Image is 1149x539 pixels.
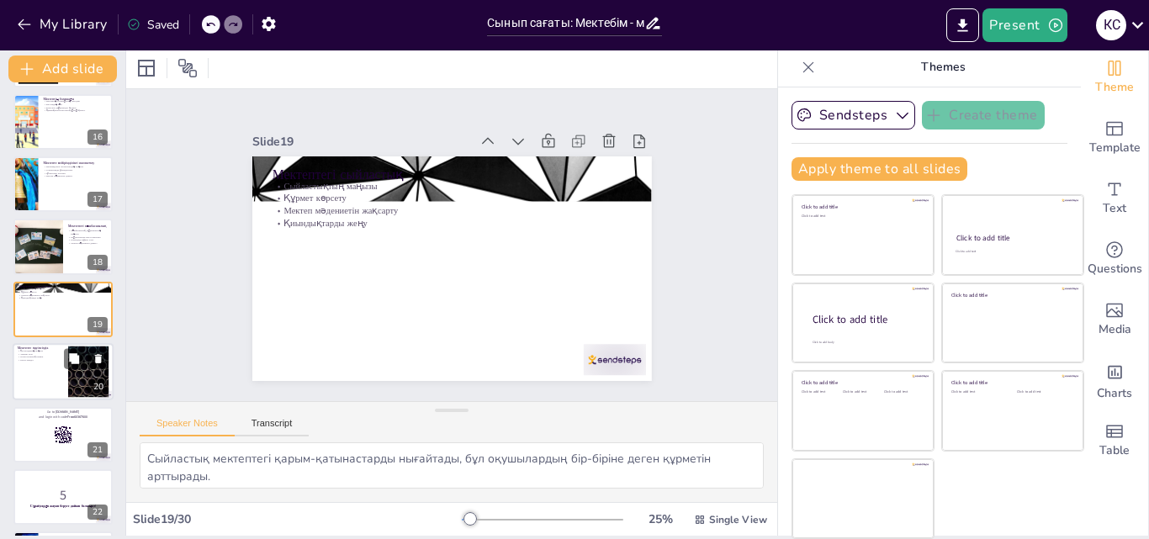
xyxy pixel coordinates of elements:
div: Click to add title [956,233,1068,243]
p: Басты міндет [18,359,63,362]
p: Көшбасшылық дағдыларының маңызы [68,229,108,235]
p: Құрмет көрсету [278,174,636,224]
div: Add text boxes [1081,168,1148,229]
p: Мектеп мәдениетін жақсарту [19,293,108,297]
p: Сыйластықтың маңызы [278,161,637,211]
button: Apply theme to all slides [792,157,967,181]
button: Duplicate Slide [64,349,84,369]
div: Click to add text [884,390,922,394]
div: Click to add text [956,250,1067,254]
strong: [DOMAIN_NAME] [56,410,80,414]
p: Психологиялық климат [18,356,63,359]
button: Present [982,8,1067,42]
span: Questions [1088,260,1142,278]
div: Click to add text [802,214,922,219]
div: Click to add title [802,203,922,210]
p: Қиындықтарды жеңу [275,198,633,248]
div: 25 % [640,511,680,527]
textarea: Сыйластық мектептегі қарым-қатынастарды нығайтады, бұл оқушылардың бір-біріне деген құрметін артт... [140,442,764,489]
div: 20 [88,380,109,395]
p: Құрмет көрсету [19,290,108,293]
div: Click to add title [813,313,920,327]
div: Add ready made slides [1081,108,1148,168]
p: Командада жұмыс істеу [68,238,108,241]
span: Text [1103,199,1126,218]
p: Go to [19,410,108,415]
div: Change the overall theme [1081,47,1148,108]
div: Slide 19 / 30 [133,511,462,527]
p: Мейірімділікті насихаттаудың маңызы [43,166,108,169]
p: Тыныш орта [18,352,63,356]
div: 19 [13,282,113,337]
div: 21 [87,442,108,457]
button: К С [1096,8,1126,42]
p: Мектептегі көшбасшылық [68,223,108,228]
button: Transcript [235,418,310,436]
div: 17 [87,192,108,207]
p: Мектепте мейірімділікті насихаттау [43,161,108,166]
div: Add charts and graphs [1081,350,1148,410]
div: 20 [13,343,114,400]
p: Мектепте қауіпсіздік [18,346,63,351]
div: 16 [13,94,113,150]
p: Мектептегі сыйластық [19,284,108,289]
p: Жастардың рөлі [43,103,108,106]
p: Мектеп мәдениетін жақсарту [276,186,634,235]
button: Sendsteps [792,101,915,129]
p: Мектептің болашағының негіздері [43,100,108,103]
div: Click to add text [802,390,839,394]
p: Іс-шараларды ұйымдастыру [43,169,108,172]
div: Click to add body [813,341,919,345]
div: Click to add text [1017,390,1070,394]
span: Theme [1095,78,1134,97]
span: Media [1099,320,1131,339]
span: Charts [1097,384,1132,403]
button: Delete Slide [88,349,109,369]
div: Get real-time input from your audience [1081,229,1148,289]
p: Қиындықтарды жеңу [19,297,108,300]
div: Click to add text [843,390,881,394]
div: 22 [87,505,108,520]
div: К С [1096,10,1126,40]
div: 16 [87,129,108,145]
p: Түсіністікті арттыру [43,172,108,175]
div: Click to add title [951,291,1072,298]
span: Table [1099,441,1130,460]
div: Saved [127,17,179,33]
p: Мектеп мәдениетін дамыту [68,241,108,245]
span: Position [177,58,198,78]
div: Click to add title [802,379,922,386]
p: Themes [822,47,1064,87]
div: 21 [13,407,113,462]
div: 17 [13,156,113,212]
span: Single View [709,513,767,526]
div: Add images, graphics, shapes or video [1081,289,1148,350]
p: Қарым-қатынастар мен қоғамға қатысу [43,109,108,113]
button: Export to PowerPoint [946,8,979,42]
div: 18 [87,255,108,270]
div: Add a table [1081,410,1148,471]
button: Add slide [8,55,117,82]
p: 5 [19,486,108,505]
div: 22 [13,469,113,525]
strong: Сұрақтарға жауап беруге дайын болыңыз! [30,504,96,508]
button: My Library [13,11,114,38]
div: Click to add text [951,390,1004,394]
p: Мектеп мәдениетін дамыту [43,175,108,178]
p: Білім мен дағдыларды қолдану [43,106,108,109]
div: 19 [87,317,108,332]
button: Create theme [922,101,1045,129]
p: Қауіпсіздіктің маңызы [18,350,63,353]
div: Click to add title [951,379,1072,386]
span: Template [1089,139,1141,157]
p: Мектептің болашағы [43,96,108,101]
p: Сыйластықтың маңызы [19,288,108,291]
p: Бағдарламалар мен іс-шаралар [68,235,108,238]
p: Мектептегі сыйластық [279,147,638,203]
div: 18 [13,219,113,274]
input: Insert title [487,11,644,35]
p: and login with code [19,414,108,419]
div: Slide 19 [263,113,481,151]
div: Layout [133,55,160,82]
button: Speaker Notes [140,418,235,436]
